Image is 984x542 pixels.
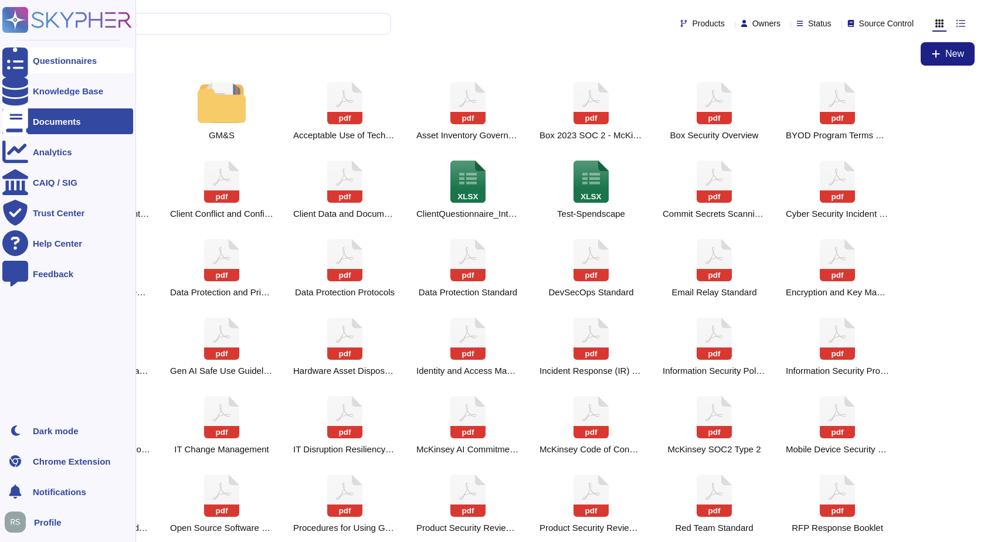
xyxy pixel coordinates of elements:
span: Products [692,19,724,28]
span: Data Protection Protocols.pdf [295,287,395,298]
span: RFP Response Booklet.pdf [792,523,883,533]
a: Trust Center [2,200,133,226]
a: Documents [2,108,133,134]
span: Profile [34,518,62,527]
span: Hardware Asset Disposal Standard.pdf [293,366,396,376]
span: Incident Response (IR) Standard for Product Teams.pdf [539,366,643,376]
span: Client Conflict and Confidentiality Policy.pdf [170,209,273,219]
span: Encryption and Key Management Standard.pdf [786,287,889,298]
a: Knowledge Base [2,78,133,104]
div: Help Center [33,239,82,248]
span: GM&S [209,130,235,141]
span: Client Data and Document Management Policy.pdf [293,209,396,219]
span: DevSecOps Standard.pdf [548,287,633,298]
span: Information Security Policy.pdf [663,366,766,376]
a: CAIQ / SIG [2,169,133,195]
span: McKinsey ISAE3000 SOC2 Type 2.pdf [668,444,761,455]
span: Commit Secrets Scanning Standard.pdf [663,209,766,219]
span: Gen AI Safe Use Guidelines.pdf [170,366,273,376]
span: ClientQuestionnaire.xlsx [557,209,625,219]
a: Analytics [2,139,133,165]
span: Box Security Overview V1.5.pdf [670,130,759,141]
span: Information Security Program Overview.pdf [786,366,889,376]
span: Acceptable Use of Technology Policy.pdf [293,130,396,141]
a: Feedback [2,261,133,287]
span: Open Source Software Standard.pdf [170,523,273,533]
div: Chrome Extension [33,457,111,466]
span: Red Team Standard.pdf [675,523,753,533]
input: Search by keywords [46,13,391,34]
span: Notifications [33,488,86,496]
button: user [2,509,34,535]
span: Data Protection Standard.pdf [419,287,517,298]
span: Source Control [859,19,914,28]
span: McKinsey AI Commitments.pdf [416,444,520,455]
span: IT Disruption Resiliency (DR) Standard.pdf [293,444,396,455]
div: Documents [33,117,81,126]
span: ClientQuestionnaire_Internal (2).xlsx [416,209,520,219]
div: Knowledge Base [33,87,103,96]
img: user [5,512,26,533]
span: BYOD Program Terms of Use.pdf [786,130,889,141]
div: Feedback [33,270,73,278]
div: Dark mode [33,427,79,435]
span: Owners [752,19,781,28]
span: Cyber Security Incident Response Plan 1.6.pdf [786,209,889,219]
span: Data Protection and Privacy Policy.pdf [170,287,273,298]
span: Procedures for Using Gen AI to Develop Code.pdf [293,523,396,533]
a: Help Center [2,230,133,256]
div: CAIQ / SIG [33,178,77,187]
button: New [921,42,975,66]
span: Email Relay Standard.pdf [671,287,756,298]
span: Asset Inventory Governance Standard.pdf [416,130,520,141]
a: Questionnaires [2,47,133,73]
span: Box 2023 SOC 2 - McKinsey & Company, Inc.pdf [539,130,643,141]
span: Status [808,19,832,28]
div: Trust Center [33,209,84,217]
span: McKinsey Code of Conduct may 2024.pdf [539,444,643,455]
div: Questionnaires [33,56,97,65]
span: Identity and Access Management Standard.pdf [416,366,520,376]
span: New [945,49,964,59]
div: Analytics [33,148,72,156]
span: Mobile Device Security Standard.pdf [786,444,889,455]
span: Product Security Review Standard.pdf [416,523,520,533]
a: Chrome Extension [2,448,133,474]
span: Product Security Review Standard.pdf [539,523,643,533]
span: IT Change Management Training Deck.pdf [174,444,269,455]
